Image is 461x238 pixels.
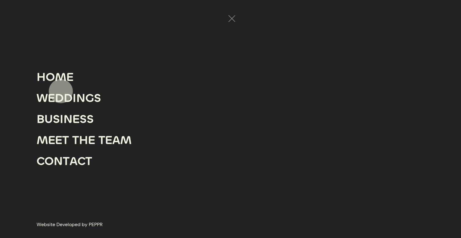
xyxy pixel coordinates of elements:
div: M [55,66,66,87]
div: E [48,87,55,108]
div: S [87,108,94,130]
div: N [54,151,63,172]
div: D [55,87,64,108]
a: WEDDINGS [37,87,101,108]
a: MEET THE TEAM [37,130,132,151]
div: T [62,130,69,151]
div: A [112,130,120,151]
div: S [53,108,60,130]
div: H [37,66,46,87]
div: S [94,87,101,108]
div: E [55,130,62,151]
div: S [80,108,87,130]
div: E [66,66,73,87]
div: T [85,151,92,172]
div: H [79,130,88,151]
div: W [37,87,48,108]
a: Website Developed by PEPPR [37,220,102,229]
div: E [48,130,55,151]
div: M [37,130,48,151]
a: HOME [37,66,73,87]
div: E [73,108,80,130]
div: E [105,130,112,151]
div: N [63,108,73,130]
div: U [45,108,53,130]
div: N [76,87,85,108]
div: D [64,87,73,108]
div: A [70,151,77,172]
div: O [46,66,55,87]
div: I [73,87,76,108]
a: BUSINESS [37,108,94,130]
a: CONTACT [37,151,92,172]
div: T [98,130,105,151]
div: G [85,87,94,108]
div: I [60,108,63,130]
div: T [72,130,79,151]
div: C [77,151,85,172]
div: T [63,151,70,172]
div: C [37,151,45,172]
div: B [37,108,45,130]
div: O [45,151,54,172]
div: M [120,130,132,151]
div: E [88,130,95,151]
